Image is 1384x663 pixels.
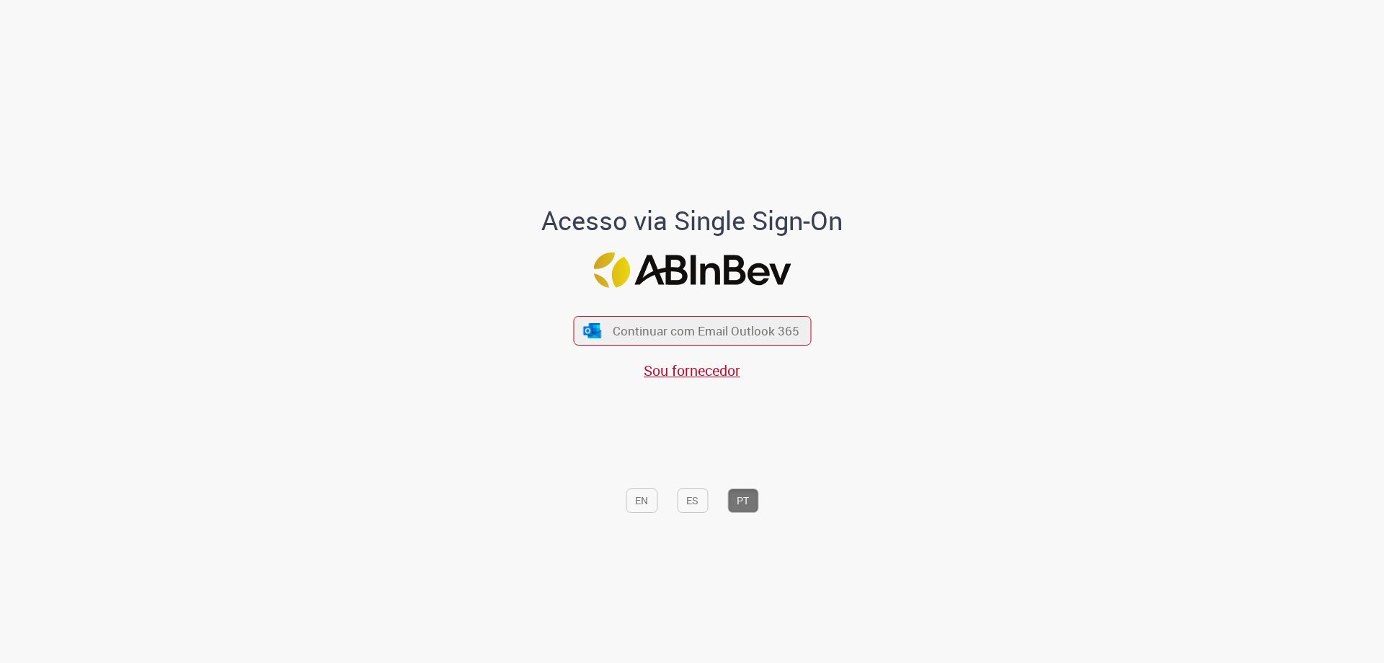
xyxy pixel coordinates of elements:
button: ES [677,488,708,513]
button: ícone Azure/Microsoft 360 Continuar com Email Outlook 365 [573,316,811,346]
button: EN [626,488,657,513]
h1: Acesso via Single Sign-On [492,206,892,235]
a: Sou fornecedor [644,361,740,380]
button: PT [727,488,758,513]
span: Continuar com Email Outlook 365 [613,322,799,339]
img: Logo ABInBev [593,253,791,288]
img: ícone Azure/Microsoft 360 [582,323,603,338]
